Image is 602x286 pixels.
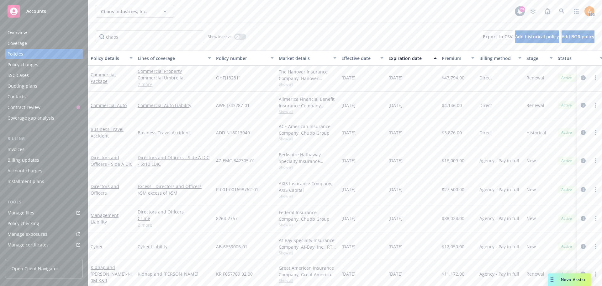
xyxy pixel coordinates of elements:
a: Cyber [91,244,103,250]
span: [DATE] [388,243,403,250]
span: [DATE] [388,157,403,164]
div: Policy changes [8,60,38,70]
span: [DATE] [388,74,403,81]
div: ACE American Insurance Company, Chubb Group [279,123,336,136]
img: photo [584,6,594,16]
div: Contacts [8,92,26,102]
span: Agency - Pay in full [479,157,519,164]
a: circleInformation [579,243,587,250]
span: [DATE] [341,215,356,222]
span: Agency - Pay in full [479,215,519,222]
button: Nova Assist [548,273,591,286]
div: Allmerica Financial Benefit Insurance Company, Hanover Insurance Group [279,96,336,109]
a: 2 more [138,81,211,88]
div: Federal Insurance Company, Chubb Group [279,209,336,222]
span: Agency - Pay in full [479,271,519,277]
button: Premium [439,51,477,66]
span: New [526,186,536,193]
button: Add BOR policy [562,30,594,43]
a: 2 more [138,222,211,228]
a: more [592,129,599,136]
button: Add historical policy [515,30,559,43]
div: At-Bay Specialty Insurance Company, At-Bay, Inc., RT Specialty Insurance Services, LLC (RSG Speci... [279,237,336,250]
span: $88,024.00 [442,215,464,222]
span: [DATE] [388,102,403,109]
a: Accounts [5,3,83,20]
a: Account charges [5,166,83,176]
div: Billing [5,136,83,142]
span: Show all [279,136,336,142]
span: 47-EMC-342305-01 [216,157,255,164]
div: Contract review [8,102,40,112]
a: Billing updates [5,155,83,165]
div: Status [558,55,596,62]
a: Business Travel Accident [91,126,124,139]
span: Renewal [526,74,544,81]
div: Manage exposures [8,229,47,239]
a: circleInformation [579,101,587,109]
span: [DATE] [388,186,403,193]
div: Quoting plans [8,81,37,91]
a: circleInformation [579,74,587,82]
div: Installment plans [8,176,44,186]
span: Export to CSV [483,34,513,40]
span: [DATE] [388,129,403,136]
div: Billing updates [8,155,39,165]
button: Market details [276,51,339,66]
span: Nova Assist [561,277,586,282]
a: Installment plans [5,176,83,186]
span: Agency - Pay in full [479,243,519,250]
span: Show all [279,165,336,170]
a: circleInformation [579,186,587,193]
input: Filter by keyword... [96,30,204,43]
div: Billing method [479,55,515,62]
a: circleInformation [579,270,587,278]
span: 8264-7757 [216,215,238,222]
span: [DATE] [341,129,356,136]
a: Switch app [570,5,583,18]
a: Report a Bug [541,5,554,18]
span: Show all [279,278,336,283]
span: [DATE] [341,271,356,277]
a: more [592,157,599,165]
span: KR F057789 02 00 [216,271,253,277]
span: Show all [279,250,336,256]
a: Directors and Officers [138,208,211,215]
span: [DATE] [388,215,403,222]
span: Direct [479,74,492,81]
a: Manage certificates [5,240,83,250]
button: Expiration date [386,51,439,66]
a: Quoting plans [5,81,83,91]
span: Active [560,244,573,249]
a: Commercial Auto [91,102,127,108]
span: ADD N18013940 [216,129,250,136]
a: Manage BORs [5,251,83,261]
a: Kidnap and [PERSON_NAME] [138,271,211,277]
span: Show all [279,109,336,114]
span: Active [560,187,573,192]
span: Direct [479,102,492,109]
div: Invoices [8,144,24,154]
button: Effective date [339,51,386,66]
span: $11,172.00 [442,271,464,277]
span: $27,500.00 [442,186,464,193]
a: Coverage gap analysis [5,113,83,123]
span: Show inactive [208,34,232,39]
a: more [592,243,599,250]
a: circleInformation [579,215,587,222]
span: Add BOR policy [562,34,594,40]
span: Manage exposures [5,229,83,239]
span: [DATE] [341,157,356,164]
a: Business Travel Accident [138,129,211,136]
div: Effective date [341,55,377,62]
span: Renewal [526,271,544,277]
a: Manage files [5,208,83,218]
a: Kidnap and [PERSON_NAME] [91,264,132,283]
div: Coverage gap analysis [8,113,54,123]
a: Commercial Property [138,68,211,74]
span: Accounts [26,9,46,14]
div: The Hanover Insurance Company, Hanover Insurance Group [279,68,336,82]
a: Stop snowing [527,5,539,18]
a: Contacts [5,92,83,102]
a: Directors and Officers [91,183,119,196]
